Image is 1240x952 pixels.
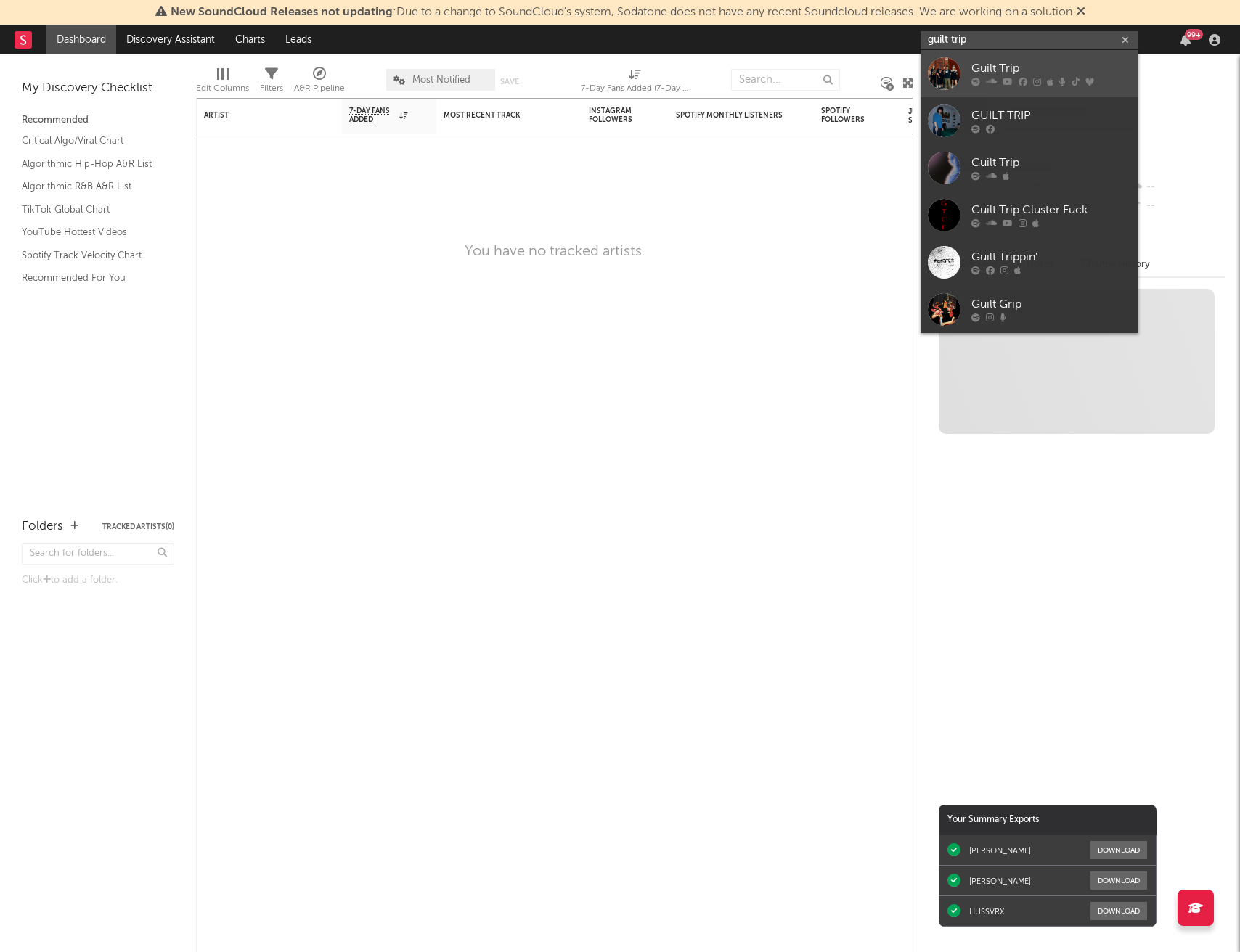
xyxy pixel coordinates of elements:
[1180,34,1191,46] button: 99+
[969,876,1031,886] div: [PERSON_NAME]
[589,107,640,124] div: Instagram Followers
[1185,29,1203,40] div: 99 +
[1129,178,1225,197] div: --
[22,133,160,149] a: Critical Algo/Viral Chart
[204,111,313,120] div: Artist
[22,156,160,172] a: Algorithmic Hip-Hop A&R List
[581,62,690,104] div: 7-Day Fans Added (7-Day Fans Added)
[22,572,174,589] div: Click to add a folder.
[294,80,345,97] div: A&R Pipeline
[22,270,160,286] a: Recommended For You
[116,25,225,54] a: Discovery Assistant
[1077,7,1085,18] span: Dismiss
[969,906,1005,916] div: HUSSVRX
[921,144,1138,192] a: Guilt Trip
[196,80,249,97] div: Edit Columns
[22,80,174,97] div: My Discovery Checklist
[444,111,552,120] div: Most Recent Track
[1090,902,1147,920] button: Download
[921,31,1138,49] input: Search for artists
[1090,841,1147,859] button: Download
[22,178,160,194] a: Algorithmic R&B A&R List
[294,62,345,104] div: A&R Pipeline
[1090,871,1147,890] button: Download
[22,224,160,240] a: YouTube Hottest Videos
[971,296,1131,313] div: Guilt Grip
[22,518,63,535] div: Folders
[921,286,1138,333] a: Guilt Grip
[260,62,283,104] div: Filters
[921,239,1138,286] a: Guilt Trippin'
[465,243,645,260] div: You have no tracked artists.
[921,50,1138,97] a: Guilt Trip
[581,80,690,97] div: 7-Day Fans Added (7-Day Fans Added)
[275,25,322,54] a: Leads
[731,69,840,91] input: Search...
[676,111,785,120] div: Spotify Monthly Listeners
[971,155,1131,172] div: Guilt Trip
[971,60,1131,78] div: Guilt Trip
[102,523,174,530] button: Tracked Artists(0)
[971,249,1131,266] div: Guilt Trippin'
[939,805,1157,835] div: Your Summary Exports
[969,845,1031,855] div: [PERSON_NAME]
[225,25,275,54] a: Charts
[500,78,519,86] button: Save
[22,112,174,129] div: Recommended
[971,202,1131,219] div: Guilt Trip Cluster Fuck
[412,75,470,85] span: Most Notified
[196,62,249,104] div: Edit Columns
[46,25,116,54] a: Dashboard
[171,7,393,18] span: New SoundCloud Releases not updating
[22,543,174,565] input: Search for folders...
[921,97,1138,144] a: GUILT TRIP
[260,80,283,97] div: Filters
[971,107,1131,125] div: GUILT TRIP
[171,7,1072,18] span: : Due to a change to SoundCloud's system, Sodatone does not have any recent Soundcloud releases. ...
[22,247,160,263] a: Spotify Track Velocity Chart
[22,202,160,218] a: TikTok Global Chart
[1129,197,1225,216] div: --
[821,107,872,124] div: Spotify Followers
[908,107,945,125] div: Jump Score
[921,192,1138,239] a: Guilt Trip Cluster Fuck
[349,107,396,124] span: 7-Day Fans Added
